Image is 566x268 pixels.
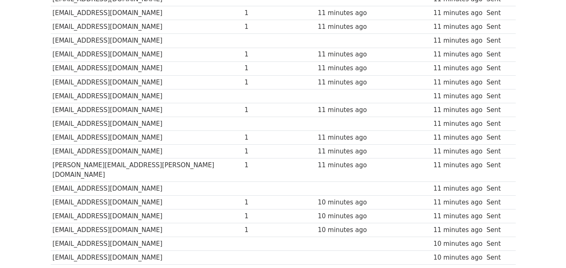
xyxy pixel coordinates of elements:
td: [PERSON_NAME][EMAIL_ADDRESS][PERSON_NAME][DOMAIN_NAME] [51,158,243,182]
div: 11 minutes ago [433,225,482,235]
td: Sent [484,34,511,48]
div: 1 [245,212,278,221]
td: Sent [484,6,511,20]
div: 1 [245,105,278,115]
iframe: Chat Widget [524,228,566,268]
td: Sent [484,158,511,182]
td: Sent [484,237,511,251]
td: [EMAIL_ADDRESS][DOMAIN_NAME] [51,20,243,34]
div: 11 minutes ago [318,50,372,59]
td: [EMAIL_ADDRESS][DOMAIN_NAME] [51,145,243,158]
td: [EMAIL_ADDRESS][DOMAIN_NAME] [51,237,243,251]
td: Sent [484,251,511,265]
div: 10 minutes ago [433,239,482,249]
div: 1 [245,161,278,170]
div: 1 [245,8,278,18]
td: [EMAIL_ADDRESS][DOMAIN_NAME] [51,181,243,195]
td: [EMAIL_ADDRESS][DOMAIN_NAME] [51,6,243,20]
div: 11 minutes ago [433,8,482,18]
td: Sent [484,209,511,223]
div: 11 minutes ago [433,64,482,73]
div: 11 minutes ago [318,147,372,156]
div: 11 minutes ago [433,147,482,156]
td: [EMAIL_ADDRESS][DOMAIN_NAME] [51,251,243,265]
div: 1 [245,50,278,59]
td: [EMAIL_ADDRESS][DOMAIN_NAME] [51,195,243,209]
td: [EMAIL_ADDRESS][DOMAIN_NAME] [51,131,243,145]
td: [EMAIL_ADDRESS][DOMAIN_NAME] [51,103,243,117]
td: Sent [484,61,511,75]
td: Sent [484,117,511,131]
div: 1 [245,78,278,87]
div: 10 minutes ago [318,198,372,207]
td: [EMAIL_ADDRESS][DOMAIN_NAME] [51,223,243,237]
td: Sent [484,75,511,89]
td: Sent [484,131,511,145]
div: 11 minutes ago [433,36,482,46]
div: 11 minutes ago [433,184,482,194]
div: 10 minutes ago [318,212,372,221]
td: Sent [484,89,511,103]
td: [EMAIL_ADDRESS][DOMAIN_NAME] [51,89,243,103]
div: 11 minutes ago [433,50,482,59]
div: 1 [245,147,278,156]
td: Sent [484,195,511,209]
div: 1 [245,133,278,143]
div: 11 minutes ago [433,119,482,129]
td: Sent [484,103,511,117]
div: 1 [245,64,278,73]
td: Sent [484,145,511,158]
div: 11 minutes ago [433,105,482,115]
div: 11 minutes ago [433,198,482,207]
div: 11 minutes ago [433,212,482,221]
div: 11 minutes ago [433,133,482,143]
td: [EMAIL_ADDRESS][DOMAIN_NAME] [51,209,243,223]
td: [EMAIL_ADDRESS][DOMAIN_NAME] [51,61,243,75]
td: Sent [484,223,511,237]
div: 11 minutes ago [318,8,372,18]
div: 11 minutes ago [433,78,482,87]
td: Sent [484,48,511,61]
div: 11 minutes ago [433,22,482,32]
div: 1 [245,198,278,207]
div: 11 minutes ago [318,105,372,115]
td: [EMAIL_ADDRESS][DOMAIN_NAME] [51,34,243,48]
td: Sent [484,181,511,195]
td: [EMAIL_ADDRESS][DOMAIN_NAME] [51,48,243,61]
div: 11 minutes ago [318,64,372,73]
div: 11 minutes ago [318,22,372,32]
div: 10 minutes ago [318,225,372,235]
td: [EMAIL_ADDRESS][DOMAIN_NAME] [51,117,243,131]
div: 1 [245,22,278,32]
td: Sent [484,20,511,34]
div: 11 minutes ago [318,161,372,170]
div: 11 minutes ago [318,78,372,87]
div: 11 minutes ago [318,133,372,143]
div: 10 minutes ago [433,253,482,263]
div: 1 [245,225,278,235]
div: 11 minutes ago [433,92,482,101]
div: 11 minutes ago [433,161,482,170]
td: [EMAIL_ADDRESS][DOMAIN_NAME] [51,75,243,89]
